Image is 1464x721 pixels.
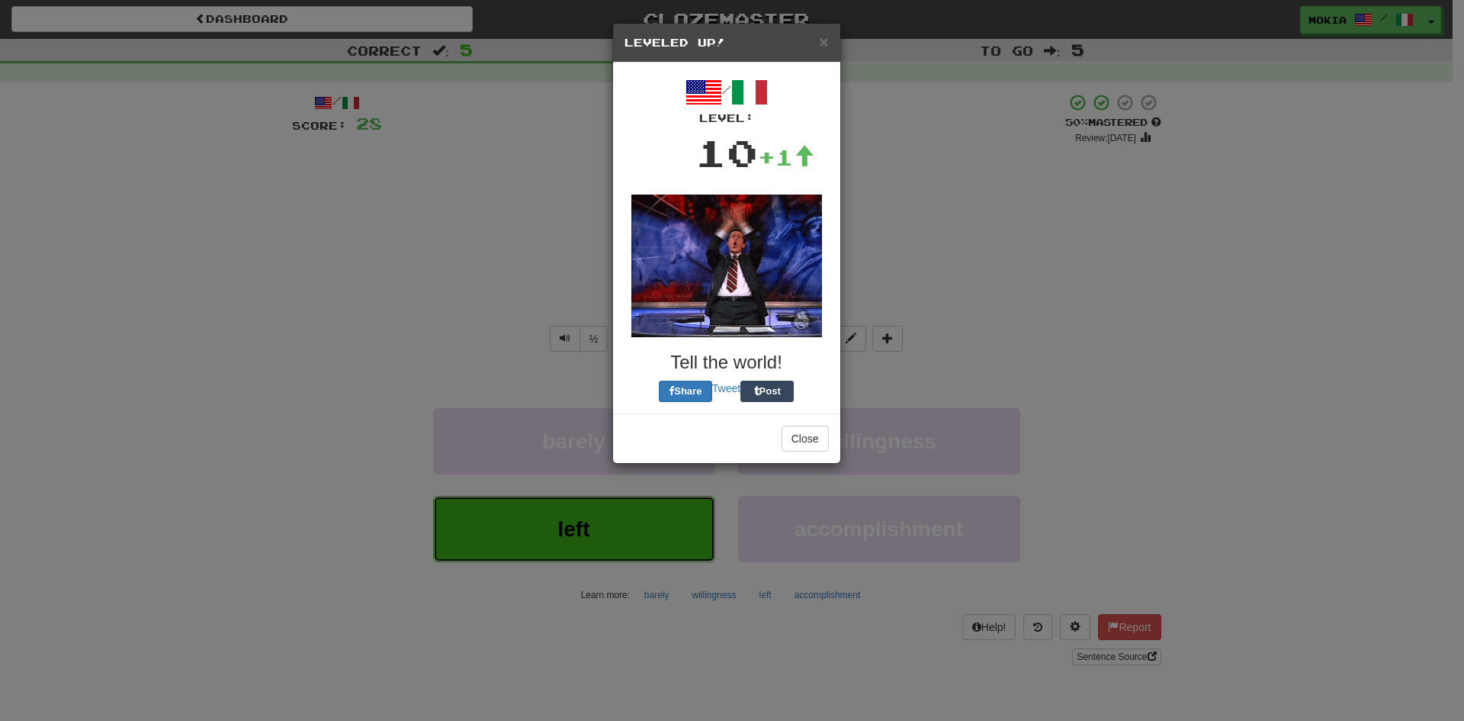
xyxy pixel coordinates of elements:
h5: Leveled Up! [624,35,829,50]
div: +1 [758,142,814,172]
div: Level: [624,111,829,126]
div: / [624,74,829,126]
img: colbert-2-be1bfdc20e1ad268952deef278b8706a84000d88b3e313df47e9efb4a1bfc052.gif [631,195,822,337]
h3: Tell the world! [624,352,829,372]
button: Close [782,426,829,452]
a: Tweet [712,382,740,394]
button: Close [819,34,828,50]
div: 10 [695,126,758,179]
button: Post [740,381,794,402]
span: × [819,33,828,50]
button: Share [659,381,712,402]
